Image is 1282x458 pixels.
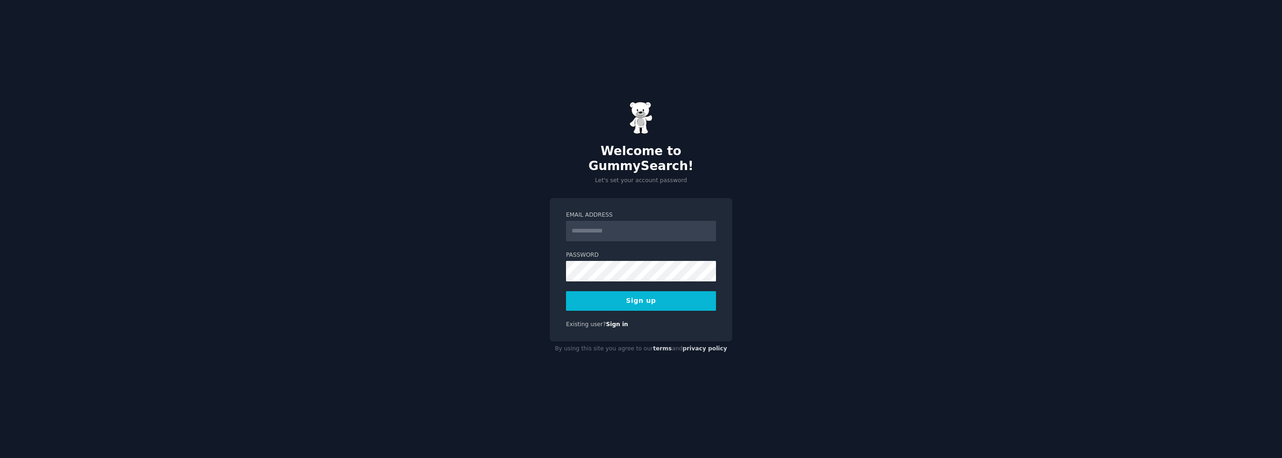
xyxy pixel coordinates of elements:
label: Email Address [566,211,716,219]
div: By using this site you agree to our and [550,342,732,356]
p: Let's set your account password [550,177,732,185]
a: privacy policy [682,345,727,352]
span: Existing user? [566,321,606,328]
h2: Welcome to GummySearch! [550,144,732,173]
img: Gummy Bear [629,102,653,134]
a: Sign in [606,321,628,328]
label: Password [566,251,716,260]
button: Sign up [566,291,716,311]
a: terms [653,345,672,352]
